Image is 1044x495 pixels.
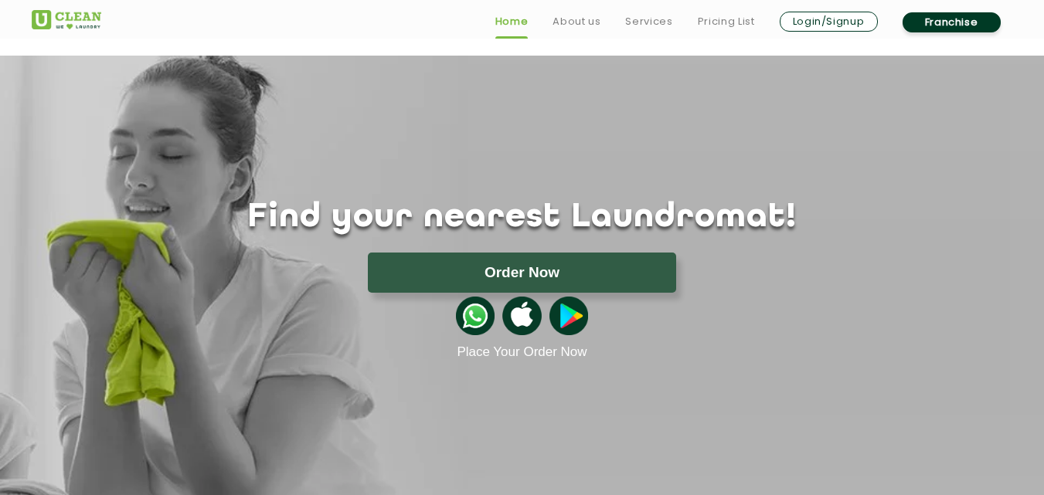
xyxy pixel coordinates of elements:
a: Place Your Order Now [457,344,587,360]
img: UClean Laundry and Dry Cleaning [32,10,101,29]
a: Franchise [903,12,1001,32]
a: Login/Signup [780,12,878,32]
a: Home [495,12,529,31]
a: Pricing List [698,12,755,31]
button: Order Now [368,253,676,293]
a: Services [625,12,672,31]
img: playstoreicon.png [549,297,588,335]
img: whatsappicon.png [456,297,495,335]
a: About us [553,12,600,31]
h1: Find your nearest Laundromat! [20,198,1025,237]
img: apple-icon.png [502,297,541,335]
